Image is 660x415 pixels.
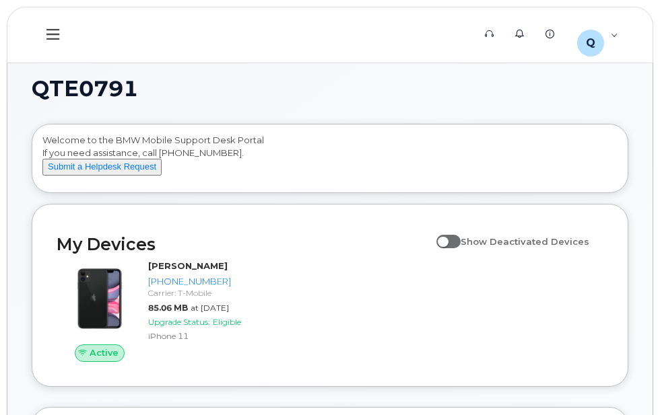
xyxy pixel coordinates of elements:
[42,134,618,188] div: Welcome to the BMW Mobile Support Desk Portal If you need assistance, call [PHONE_NUMBER].
[213,317,241,327] span: Eligible
[42,161,162,172] a: Submit a Helpdesk Request
[57,234,430,254] h2: My Devices
[57,260,322,362] a: Active[PERSON_NAME][PHONE_NUMBER]Carrier: T-Mobile85.06 MBat [DATE]Upgrade Status:EligibleiPhone 11
[148,317,210,327] span: Upgrade Status:
[32,79,138,99] span: QTE0791
[148,287,317,299] div: Carrier: T-Mobile
[90,346,119,359] span: Active
[461,236,589,247] span: Show Deactivated Devices
[436,229,447,239] input: Show Deactivated Devices
[148,275,317,288] div: [PHONE_NUMBER]
[601,356,650,405] iframe: Messenger Launcher
[191,303,229,313] span: at [DATE]
[148,303,188,313] span: 85.06 MB
[42,159,162,176] button: Submit a Helpdesk Request
[148,330,317,342] div: iPhone 11
[67,266,132,331] img: iPhone_11.jpg
[148,260,228,271] strong: [PERSON_NAME]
